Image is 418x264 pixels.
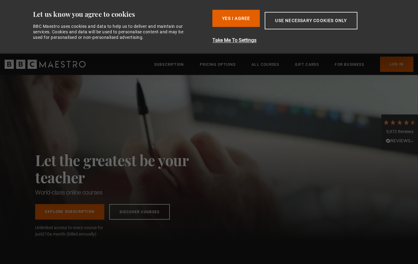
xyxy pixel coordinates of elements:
[381,114,418,150] div: 5,972 ReviewsRead All Reviews
[383,138,416,145] div: Read All Reviews
[380,57,413,72] a: Log In
[109,204,170,220] a: Discover Courses
[35,225,118,237] span: Unlimited access to every course for just a month (billed annually)
[35,188,216,197] h1: World-class online courses
[33,10,208,19] div: Let us know you agree to cookies
[295,61,319,68] a: Gift Cards
[42,232,50,236] span: £10
[265,12,357,29] button: Use necessary cookies only
[5,60,86,69] svg: BBC Maestro
[200,61,236,68] a: Pricing Options
[154,61,184,68] a: Subscription
[35,204,104,220] a: Explore Subscription
[154,57,413,72] nav: Primary
[383,119,416,126] div: 4.7 Stars
[252,61,279,68] a: All Courses
[212,37,390,44] button: Take Me To Settings
[35,151,216,186] h2: Let the greatest be your teacher
[386,139,413,143] img: REVIEWS.io
[212,10,260,27] button: Yes I Agree
[383,129,416,135] div: 5,972 Reviews
[33,24,190,40] div: BBC Maestro uses cookies and data to help us to deliver and maintain our services. Cookies and da...
[335,61,364,68] a: For business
